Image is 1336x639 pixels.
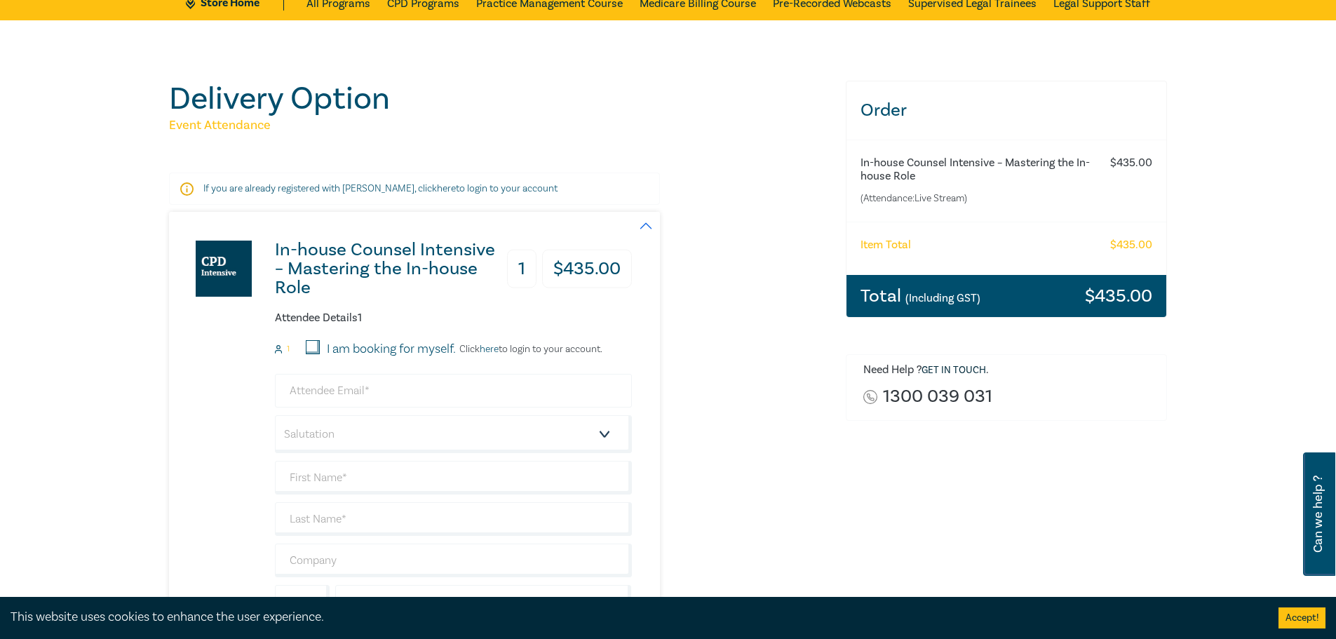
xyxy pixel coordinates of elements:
[275,241,506,297] h3: In-house Counsel Intensive – Mastering the In-house Role
[275,461,632,495] input: First Name*
[883,387,992,406] a: 1300 039 031
[437,182,456,195] a: here
[905,291,980,305] small: (Including GST)
[169,117,829,134] h5: Event Attendance
[861,287,980,305] h3: Total
[456,344,602,355] p: Click to login to your account.
[335,585,632,619] input: Mobile*
[846,81,1167,140] h3: Order
[275,585,330,619] input: +61
[275,311,632,325] h6: Attendee Details 1
[507,250,537,288] h3: 1
[275,374,632,408] input: Attendee Email*
[275,544,632,577] input: Company
[922,364,986,377] a: Get in touch
[480,343,499,356] a: here
[861,238,911,252] h6: Item Total
[861,191,1097,206] small: (Attendance: Live Stream )
[169,81,829,117] h1: Delivery Option
[1311,461,1325,567] span: Can we help ?
[287,344,290,354] small: 1
[1110,156,1152,170] h6: $ 435.00
[1278,607,1325,628] button: Accept cookies
[11,608,1257,626] div: This website uses cookies to enhance the user experience.
[1110,238,1152,252] h6: $ 435.00
[542,250,632,288] h3: $ 435.00
[861,156,1097,183] h6: In-house Counsel Intensive – Mastering the In-house Role
[1085,287,1152,305] h3: $ 435.00
[275,502,632,536] input: Last Name*
[863,363,1156,377] h6: Need Help ? .
[327,340,456,358] label: I am booking for myself.
[196,241,252,297] img: In-house Counsel Intensive – Mastering the In-house Role
[203,182,626,196] p: If you are already registered with [PERSON_NAME], click to login to your account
